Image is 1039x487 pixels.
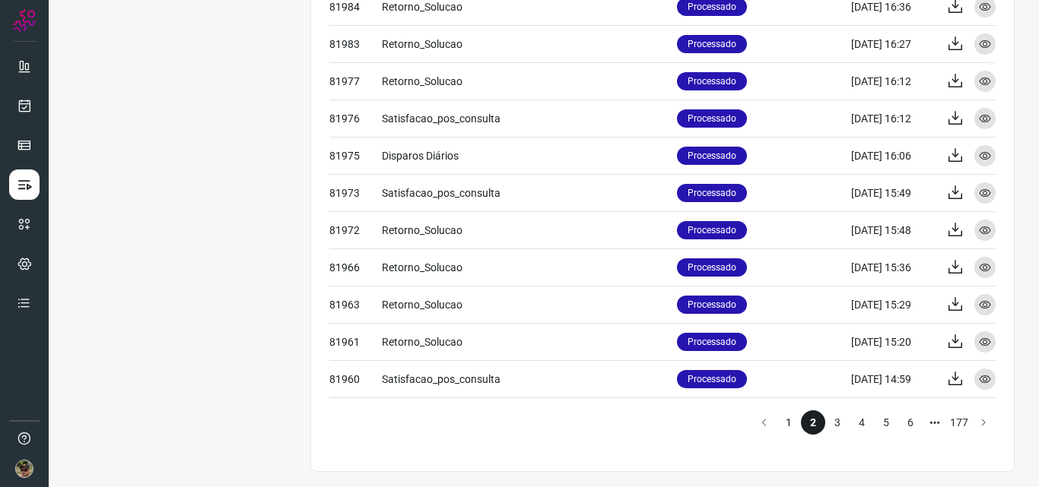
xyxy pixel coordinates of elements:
[851,360,935,397] td: [DATE] 14:59
[382,248,677,286] td: Retorno_Solucao
[382,100,677,137] td: Satisfacao_pos_consulta
[677,72,747,90] p: Processado
[851,211,935,248] td: [DATE] 15:48
[825,410,850,435] li: page 3
[851,174,935,211] td: [DATE] 15:49
[850,410,874,435] li: page 4
[329,137,382,174] td: 81975
[677,296,747,314] p: Processado
[677,184,747,202] p: Processado
[382,62,677,100] td: Retorno_Solucao
[329,174,382,211] td: 81973
[382,137,677,174] td: Disparos Diários
[851,100,935,137] td: [DATE] 16:12
[329,286,382,323] td: 81963
[851,137,935,174] td: [DATE] 16:06
[851,248,935,286] td: [DATE] 15:36
[677,147,747,165] p: Processado
[329,25,382,62] td: 81983
[874,410,898,435] li: page 5
[851,25,935,62] td: [DATE] 16:27
[15,460,33,478] img: 6adef898635591440a8308d58ed64fba.jpg
[801,410,825,435] li: page 2
[677,370,747,388] p: Processado
[752,410,777,435] button: Go to previous page
[382,286,677,323] td: Retorno_Solucao
[329,360,382,397] td: 81960
[923,410,947,435] li: Next 5 pages
[382,360,677,397] td: Satisfacao_pos_consulta
[677,258,747,277] p: Processado
[677,35,747,53] p: Processado
[851,323,935,360] td: [DATE] 15:20
[329,248,382,286] td: 81966
[898,410,923,435] li: page 6
[777,410,801,435] li: page 1
[382,323,677,360] td: Retorno_Solucao
[851,286,935,323] td: [DATE] 15:29
[677,109,747,128] p: Processado
[677,333,747,351] p: Processado
[382,25,677,62] td: Retorno_Solucao
[947,410,971,435] li: page 177
[13,9,36,32] img: Logo
[382,211,677,248] td: Retorno_Solucao
[677,221,747,239] p: Processado
[971,410,996,435] button: Go to next page
[851,62,935,100] td: [DATE] 16:12
[382,174,677,211] td: Satisfacao_pos_consulta
[329,323,382,360] td: 81961
[329,100,382,137] td: 81976
[329,211,382,248] td: 81972
[329,62,382,100] td: 81977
